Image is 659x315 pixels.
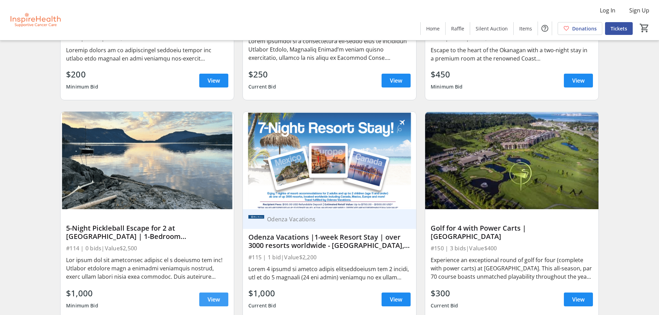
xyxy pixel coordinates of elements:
[624,5,655,16] button: Sign Up
[66,243,228,253] div: #114 | 0 bids | Value $2,500
[605,22,633,35] a: Tickets
[248,81,276,93] div: Current Bid
[390,295,402,304] span: View
[446,22,470,35] a: Raffle
[66,68,98,81] div: $200
[390,76,402,85] span: View
[243,112,416,209] img: Odenza Vacations |1-week Resort Stay | over 3000 resorts worldwide - Canada, Mexico and Europe!
[248,233,411,250] div: Odenza Vacations |1-week Resort Stay | over 3000 resorts worldwide - [GEOGRAPHIC_DATA], [GEOGRAPH...
[564,74,593,87] a: View
[431,81,463,93] div: Minimum Bid
[248,287,276,299] div: $1,000
[66,81,98,93] div: Minimum Bid
[476,25,508,32] span: Silent Auction
[66,287,98,299] div: $1,000
[572,25,597,32] span: Donations
[431,243,593,253] div: #150 | 3 bids | Value $400
[431,68,463,81] div: $450
[431,287,458,299] div: $300
[4,3,66,37] img: InspireHealth Supportive Cancer Care's Logo
[264,216,402,223] div: Odenza Vacations
[248,211,264,227] img: Odenza Vacations
[558,22,602,35] a: Donations
[426,25,440,32] span: Home
[199,74,228,87] a: View
[208,295,220,304] span: View
[248,299,276,312] div: Current Bid
[431,256,593,281] div: Experience an exceptional round of golf for four (complete with power carts) at [GEOGRAPHIC_DATA]...
[382,293,411,306] a: View
[199,293,228,306] a: View
[66,299,98,312] div: Minimum Bid
[519,25,532,32] span: Items
[248,68,276,81] div: $250
[66,256,228,281] div: Lor ipsum dol sit ametconsec adipisc el s doeiusmo tem inc! Utlabor etdolore magn a enimadmi veni...
[66,224,228,241] div: 5-Night Pickleball Escape for 2 at [GEOGRAPHIC_DATA] | 1-Bedroom [GEOGRAPHIC_DATA]
[66,46,228,63] div: Loremip dolors am co adipiscingel seddoeiu tempor inc utlabo etdo magnaal en admi veniamqu nos-ex...
[470,22,513,35] a: Silent Auction
[572,76,585,85] span: View
[564,293,593,306] a: View
[451,25,464,32] span: Raffle
[208,76,220,85] span: View
[431,46,593,63] div: Escape to the heart of the Okanagan with a two-night stay in a premium room at the renowned Coast...
[425,112,598,209] img: Golf for 4 with Power Carts | Tsawwassen Springs
[638,22,651,34] button: Cart
[248,37,411,62] div: Lorem ipsumdol si a consectetura eli-seddo eius te Incididun Utlabor Etdolo, Magnaaliq Enimad’m v...
[431,224,593,241] div: Golf for 4 with Power Carts | [GEOGRAPHIC_DATA]
[600,6,615,15] span: Log In
[538,21,552,35] button: Help
[572,295,585,304] span: View
[421,22,445,35] a: Home
[514,22,538,35] a: Items
[594,5,621,16] button: Log In
[61,112,234,209] img: 5-Night Pickleball Escape for 2 at Maple Bay | 1-Bedroom Oceanfront Cottage
[431,299,458,312] div: Current Bid
[629,6,649,15] span: Sign Up
[248,252,411,262] div: #115 | 1 bid | Value $2,200
[248,265,411,281] div: Lorem 4 ipsumd si ametco adipis elitseddoeiusm tem 2 incidi, utl et do 5 magnaali (24 eni admin) ...
[382,74,411,87] a: View
[611,25,627,32] span: Tickets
